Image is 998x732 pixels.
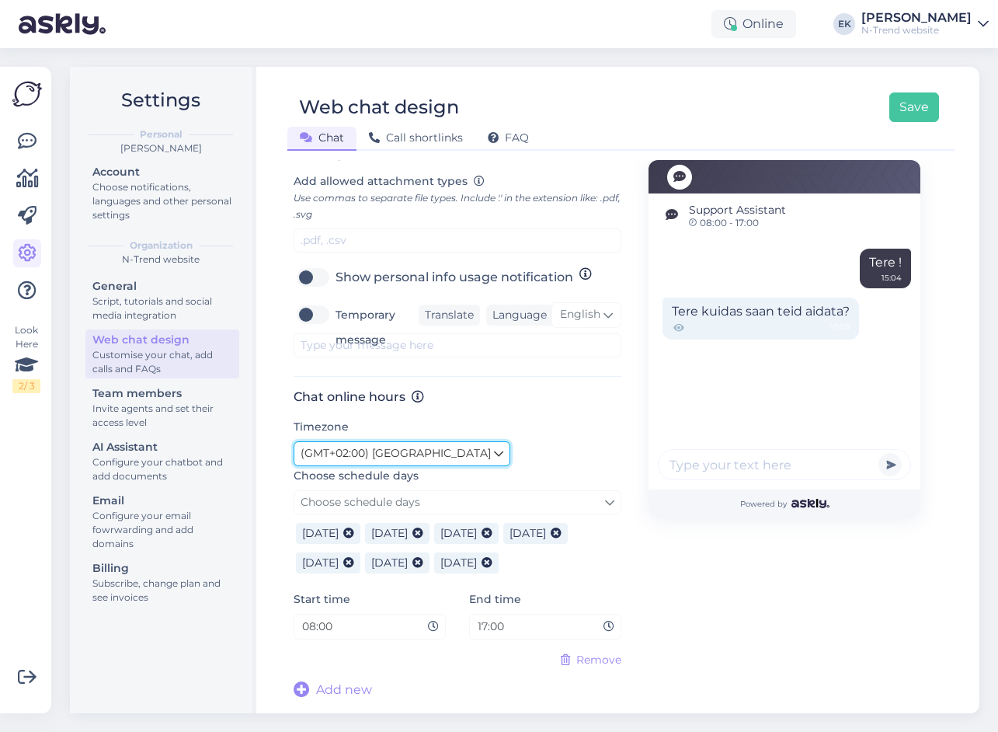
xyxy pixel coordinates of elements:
[302,526,339,540] span: [DATE]
[301,445,491,462] span: (GMT+02:00) [GEOGRAPHIC_DATA]
[85,558,239,607] a: BillingSubscribe, change plan and see invoices
[294,441,510,466] a: (GMT+02:00) [GEOGRAPHIC_DATA]
[12,323,40,393] div: Look Here
[12,379,40,393] div: 2 / 3
[85,329,239,378] a: Web chat designCustomise your chat, add calls and FAQs
[85,276,239,325] a: GeneralScript, tutorials and social media integration
[469,591,521,608] label: End time
[861,12,989,37] a: [PERSON_NAME]N-Trend website
[82,85,239,115] h2: Settings
[85,162,239,225] a: AccountChoose notifications, languages and other personal settings
[440,556,477,570] span: [DATE]
[294,468,419,484] label: Choose schedule days
[92,332,232,348] div: Web chat design
[92,278,232,295] div: General
[861,12,972,24] div: [PERSON_NAME]
[860,249,911,288] div: Tere !
[371,526,408,540] span: [DATE]
[299,92,459,122] div: Web chat design
[882,272,902,284] div: 15:04
[140,127,183,141] b: Personal
[85,490,239,553] a: EmailConfigure your email fowrwarding and add domains
[294,192,621,220] span: Use commas to separate file types. Include '.' in the extension like: .pdf, .svg
[861,24,972,37] div: N-Trend website
[92,439,232,455] div: AI Assistant
[488,131,529,145] span: FAQ
[440,526,477,540] span: [DATE]
[92,164,232,180] div: Account
[92,560,232,577] div: Billing
[830,321,850,335] span: 15:05
[889,92,939,122] button: Save
[130,239,193,253] b: Organization
[419,305,480,326] div: Translate
[560,306,600,323] span: English
[301,495,420,509] span: Choose schedule days
[711,10,796,38] div: Online
[92,493,232,509] div: Email
[92,348,232,376] div: Customise your chat, add calls and FAQs
[336,265,573,290] label: Show personal info usage notification
[658,449,911,480] input: Type your text here
[336,302,419,352] label: Temporary message
[82,253,239,267] div: N-Trend website
[92,402,232,430] div: Invite agents and set their access level
[576,652,621,668] span: Remove
[486,307,547,323] div: Language
[689,202,786,218] span: Support Assistant
[85,383,239,432] a: Team membersInvite agents and set their access level
[689,218,786,228] span: 08:00 - 17:00
[92,577,232,605] div: Subscribe, change plan and see invoices
[92,509,232,551] div: Configure your email fowrwarding and add domains
[294,490,621,514] a: Choose schedule days
[294,591,350,608] label: Start time
[833,13,855,35] div: EK
[294,419,349,435] label: Timezone
[294,389,621,404] h3: Chat online hours
[294,174,468,188] span: Add allowed attachment types
[85,437,239,486] a: AI AssistantConfigure your chatbot and add documents
[12,79,42,109] img: Askly Logo
[82,141,239,155] div: [PERSON_NAME]
[740,498,829,510] span: Powered by
[92,385,232,402] div: Team members
[662,298,859,340] div: Tere kuidas saan teid aidata?
[302,556,339,570] span: [DATE]
[371,556,408,570] span: [DATE]
[92,295,232,322] div: Script, tutorials and social media integration
[92,180,232,222] div: Choose notifications, languages and other personal settings
[369,131,463,145] span: Call shortlinks
[791,499,829,508] img: Askly
[509,526,546,540] span: [DATE]
[92,455,232,483] div: Configure your chatbot and add documents
[294,228,621,253] input: .pdf, .csv
[300,131,344,145] span: Chat
[316,681,372,699] span: Add new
